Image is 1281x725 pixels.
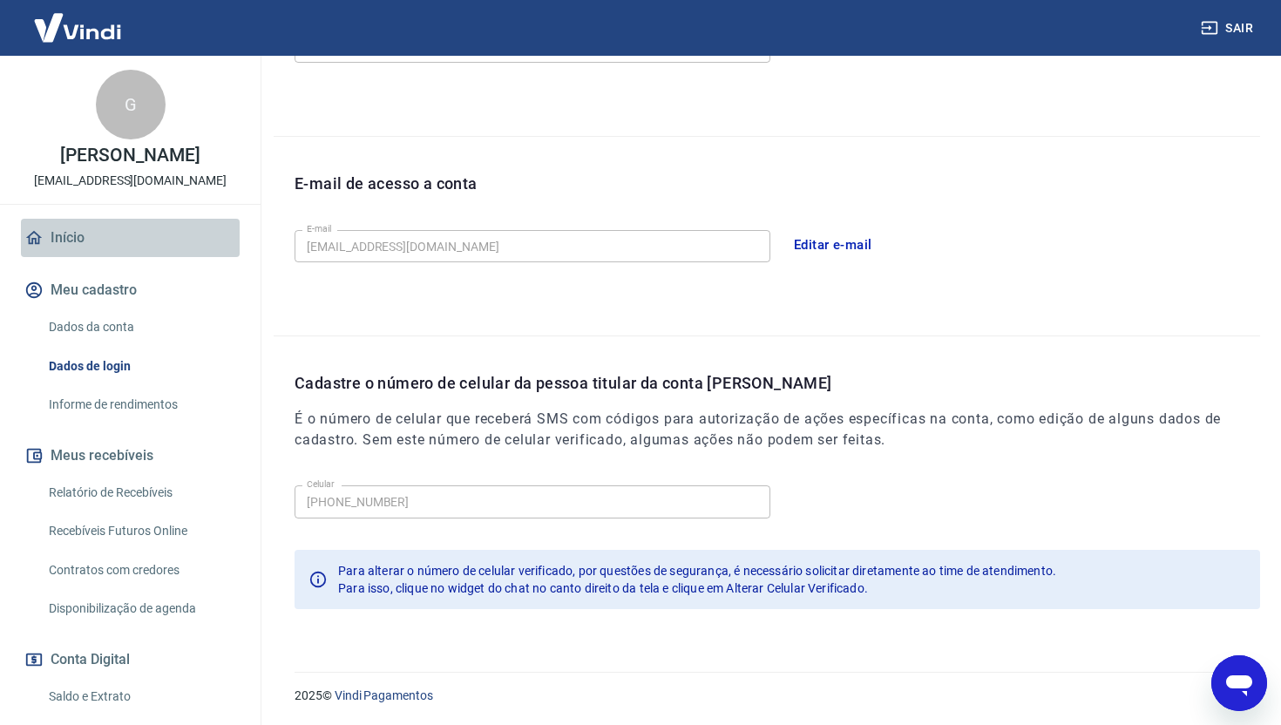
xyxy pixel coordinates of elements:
button: Sair [1197,12,1260,44]
p: [EMAIL_ADDRESS][DOMAIN_NAME] [34,172,227,190]
a: Saldo e Extrato [42,679,240,715]
div: G [96,70,166,139]
label: Celular [307,478,335,491]
iframe: Botão para abrir a janela de mensagens [1211,655,1267,711]
a: Relatório de Recebíveis [42,475,240,511]
a: Vindi Pagamentos [335,688,433,702]
a: Dados da conta [42,309,240,345]
a: Recebíveis Futuros Online [42,513,240,549]
label: E-mail [307,222,331,235]
p: 2025 © [295,687,1239,705]
a: Disponibilização de agenda [42,591,240,627]
p: Cadastre o número de celular da pessoa titular da conta [PERSON_NAME] [295,371,1260,395]
span: Para isso, clique no widget do chat no canto direito da tela e clique em Alterar Celular Verificado. [338,581,868,595]
img: Vindi [21,1,134,54]
a: Informe de rendimentos [42,387,240,423]
button: Meu cadastro [21,271,240,309]
a: Contratos com credores [42,552,240,588]
a: Início [21,219,240,257]
p: E-mail de acesso a conta [295,172,478,195]
h6: É o número de celular que receberá SMS com códigos para autorização de ações específicas na conta... [295,409,1260,451]
button: Editar e-mail [784,227,882,263]
button: Meus recebíveis [21,437,240,475]
a: Dados de login [42,349,240,384]
button: Conta Digital [21,640,240,679]
span: Para alterar o número de celular verificado, por questões de segurança, é necessário solicitar di... [338,564,1056,578]
p: [PERSON_NAME] [60,146,200,165]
